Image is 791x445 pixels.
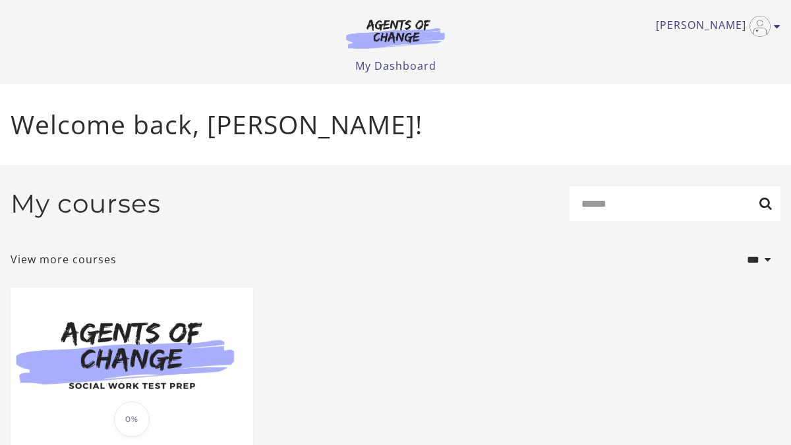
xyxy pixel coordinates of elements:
a: View more courses [11,251,117,267]
img: Agents of Change Logo [332,18,459,49]
span: 0% [114,402,150,437]
p: Welcome back, [PERSON_NAME]! [11,105,780,144]
a: Toggle menu [656,16,774,37]
h2: My courses [11,188,161,219]
a: My Dashboard [355,59,436,73]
